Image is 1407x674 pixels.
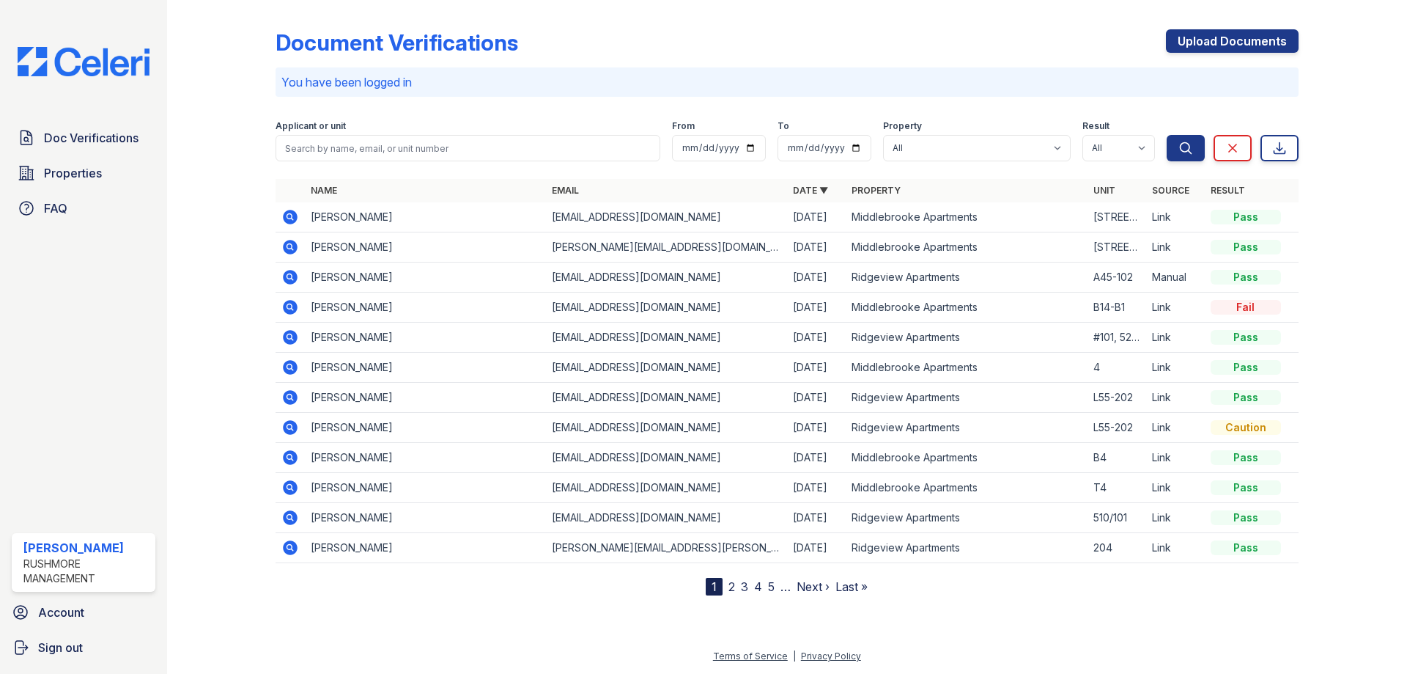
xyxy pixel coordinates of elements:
td: [EMAIL_ADDRESS][DOMAIN_NAME] [546,293,787,323]
td: Middlebrooke Apartments [846,293,1087,323]
p: You have been logged in [281,73,1293,91]
td: [STREET_ADDRESS] [1087,202,1146,232]
span: FAQ [44,199,67,217]
a: Doc Verifications [12,123,155,153]
td: B4 [1087,443,1146,473]
div: Pass [1211,390,1281,405]
td: Middlebrooke Apartments [846,443,1087,473]
span: Sign out [38,639,83,656]
td: [EMAIL_ADDRESS][DOMAIN_NAME] [546,383,787,413]
div: Pass [1211,210,1281,224]
div: Rushmore Management [23,557,149,586]
td: Manual [1146,263,1205,293]
label: Applicant or unit [276,120,346,132]
a: 4 [754,579,762,594]
td: #101, 520 [GEOGRAPHIC_DATA] [1087,323,1146,353]
td: [EMAIL_ADDRESS][DOMAIN_NAME] [546,443,787,473]
td: [PERSON_NAME] [305,202,546,232]
td: Ridgeview Apartments [846,533,1087,563]
a: Upload Documents [1166,29,1299,53]
td: T4 [1087,473,1146,503]
a: Sign out [6,633,161,662]
td: [PERSON_NAME] [305,293,546,323]
td: 204 [1087,533,1146,563]
div: | [793,651,796,662]
td: [PERSON_NAME] [305,353,546,383]
label: Result [1082,120,1109,132]
td: Link [1146,473,1205,503]
td: [EMAIL_ADDRESS][DOMAIN_NAME] [546,473,787,503]
td: [DATE] [787,202,846,232]
a: Date ▼ [793,185,828,196]
a: 2 [728,579,735,594]
td: [EMAIL_ADDRESS][DOMAIN_NAME] [546,353,787,383]
td: [EMAIL_ADDRESS][DOMAIN_NAME] [546,413,787,443]
a: Result [1211,185,1245,196]
td: Link [1146,413,1205,443]
td: Ridgeview Apartments [846,383,1087,413]
td: [DATE] [787,383,846,413]
label: Property [883,120,922,132]
td: [PERSON_NAME] [305,443,546,473]
td: [DATE] [787,323,846,353]
td: [DATE] [787,413,846,443]
td: Link [1146,202,1205,232]
span: … [780,578,791,596]
td: [PERSON_NAME] [305,263,546,293]
td: [DATE] [787,293,846,323]
div: 1 [706,578,723,596]
td: [EMAIL_ADDRESS][DOMAIN_NAME] [546,263,787,293]
td: [PERSON_NAME][EMAIL_ADDRESS][PERSON_NAME][DOMAIN_NAME] [546,533,787,563]
td: Ridgeview Apartments [846,323,1087,353]
td: [PERSON_NAME] [305,503,546,533]
a: Last » [835,579,868,594]
label: From [672,120,695,132]
td: Link [1146,443,1205,473]
div: Pass [1211,510,1281,525]
td: [STREET_ADDRESS] [1087,232,1146,263]
td: [PERSON_NAME] [305,323,546,353]
td: [DATE] [787,443,846,473]
span: Account [38,604,84,621]
td: Middlebrooke Apartments [846,202,1087,232]
td: [PERSON_NAME] [305,383,546,413]
a: Privacy Policy [801,651,861,662]
a: 5 [768,579,775,594]
div: Caution [1211,420,1281,435]
a: Email [552,185,579,196]
td: A45-102 [1087,263,1146,293]
div: Pass [1211,330,1281,345]
td: Link [1146,383,1205,413]
a: Properties [12,158,155,188]
div: Fail [1211,300,1281,315]
td: Link [1146,323,1205,353]
div: Pass [1211,450,1281,465]
td: Link [1146,353,1205,383]
td: [EMAIL_ADDRESS][DOMAIN_NAME] [546,202,787,232]
div: Pass [1211,270,1281,285]
td: Middlebrooke Apartments [846,353,1087,383]
td: [DATE] [787,353,846,383]
td: Link [1146,293,1205,323]
td: Link [1146,503,1205,533]
td: [DATE] [787,473,846,503]
td: [PERSON_NAME] [305,413,546,443]
td: [PERSON_NAME][EMAIL_ADDRESS][DOMAIN_NAME] [546,232,787,263]
div: Pass [1211,240,1281,254]
div: Pass [1211,480,1281,495]
img: CE_Logo_Blue-a8612792a0a2168367f1c8372b55b34899dd931a85d93a1a3d3e32e68fde9ad4.png [6,47,161,76]
input: Search by name, email, or unit number [276,135,660,161]
td: [EMAIL_ADDRESS][DOMAIN_NAME] [546,503,787,533]
a: Next › [797,579,830,594]
a: Terms of Service [713,651,788,662]
a: 3 [741,579,748,594]
td: [PERSON_NAME] [305,473,546,503]
td: [PERSON_NAME] [305,533,546,563]
td: Ridgeview Apartments [846,263,1087,293]
td: B14-B1 [1087,293,1146,323]
td: 510/101 [1087,503,1146,533]
td: Link [1146,533,1205,563]
a: FAQ [12,194,155,223]
td: [DATE] [787,533,846,563]
div: [PERSON_NAME] [23,539,149,557]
